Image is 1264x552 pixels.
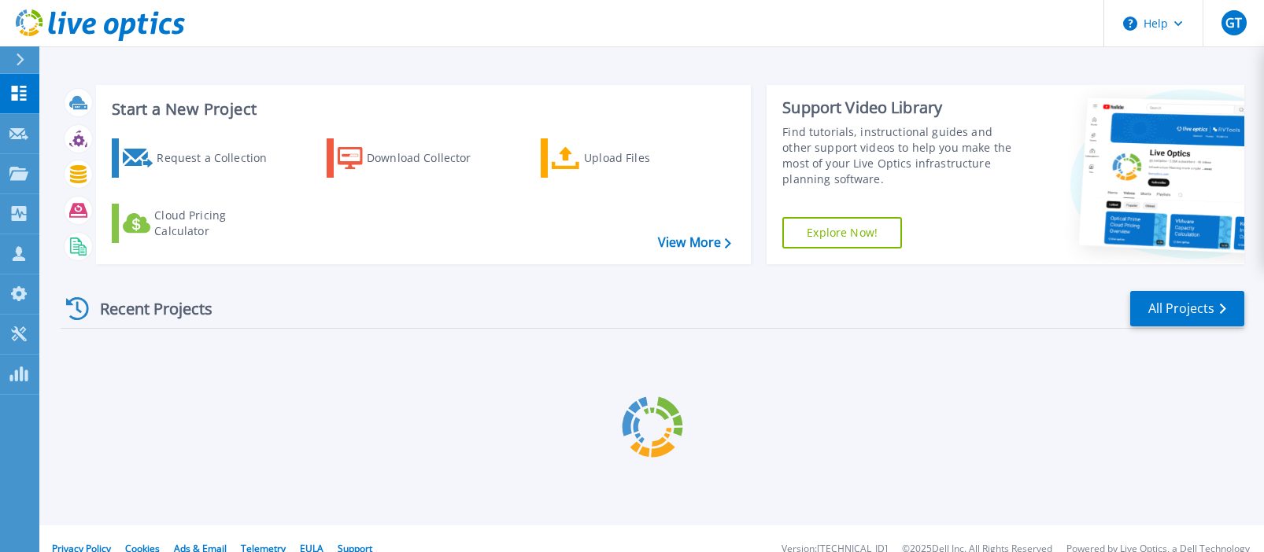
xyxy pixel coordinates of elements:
[658,235,731,250] a: View More
[112,138,287,178] a: Request a Collection
[112,101,730,118] h3: Start a New Project
[61,289,234,328] div: Recent Projects
[112,204,287,243] a: Cloud Pricing Calculator
[782,98,1023,118] div: Support Video Library
[367,142,493,174] div: Download Collector
[157,142,283,174] div: Request a Collection
[584,142,710,174] div: Upload Files
[154,208,280,239] div: Cloud Pricing Calculator
[1130,291,1244,326] a: All Projects
[541,138,716,178] a: Upload Files
[327,138,502,178] a: Download Collector
[782,124,1023,187] div: Find tutorials, instructional guides and other support videos to help you make the most of your L...
[1225,17,1242,29] span: GT
[782,217,902,248] a: Explore Now!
